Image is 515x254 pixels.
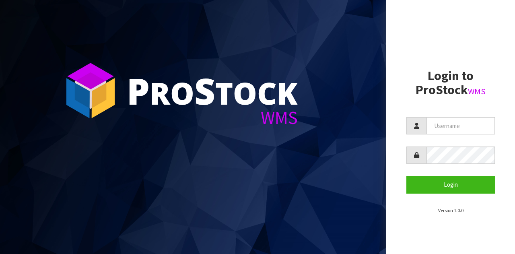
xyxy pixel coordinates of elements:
[127,109,298,127] div: WMS
[406,176,495,193] button: Login
[406,69,495,97] h2: Login to ProStock
[426,117,495,134] input: Username
[60,60,121,121] img: ProStock Cube
[127,66,150,115] span: P
[194,66,215,115] span: S
[438,207,463,213] small: Version 1.0.0
[127,72,298,109] div: ro tock
[468,86,486,97] small: WMS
